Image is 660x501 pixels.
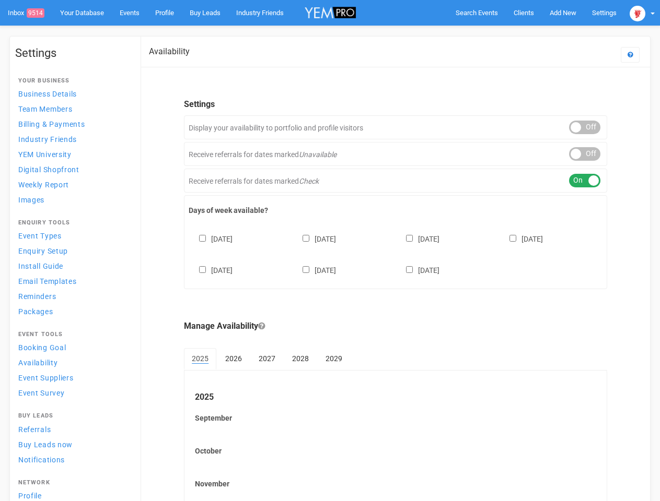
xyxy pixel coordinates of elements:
label: [DATE] [396,264,439,276]
a: Notifications [15,452,130,467]
h2: Availability [149,47,190,56]
h4: Buy Leads [18,413,127,419]
a: Event Suppliers [15,371,130,385]
div: Display your availability to portfolio and profile visitors [184,115,607,139]
a: Billing & Payments [15,117,130,131]
span: Billing & Payments [18,120,85,128]
h4: Enquiry Tools [18,220,127,226]
h1: Settings [15,47,130,59]
label: [DATE] [189,264,233,276]
span: Availability [18,359,57,367]
a: 2025 [184,348,216,370]
h4: Your Business [18,78,127,84]
span: Images [18,196,44,204]
span: Search Events [456,9,498,17]
a: YEM University [15,147,130,161]
a: Install Guide [15,259,130,273]
span: Notifications [18,456,65,464]
span: Team Members [18,105,72,113]
a: 2029 [318,348,350,369]
a: Event Types [15,229,130,243]
label: [DATE] [189,233,233,244]
a: Enquiry Setup [15,244,130,258]
span: Enquiry Setup [18,247,68,255]
input: [DATE] [199,235,206,242]
a: Industry Friends [15,132,130,146]
label: September [195,413,596,423]
a: Availability [15,355,130,369]
span: Business Details [18,90,77,98]
em: Check [299,177,319,185]
span: Clients [514,9,534,17]
span: Event Survey [18,389,64,397]
h4: Event Tools [18,331,127,338]
span: Event Suppliers [18,374,74,382]
span: Weekly Report [18,181,69,189]
a: Event Survey [15,386,130,400]
a: Email Templates [15,274,130,288]
legend: Settings [184,99,607,111]
a: Weekly Report [15,177,130,192]
legend: Manage Availability [184,320,607,332]
a: Reminders [15,289,130,303]
label: [DATE] [499,233,543,244]
em: Unavailable [299,150,337,159]
a: Images [15,193,130,207]
div: Receive referrals for dates marked [184,142,607,166]
a: 2027 [251,348,283,369]
a: 2026 [217,348,250,369]
label: November [195,479,596,489]
span: Install Guide [18,262,63,270]
input: [DATE] [406,235,413,242]
input: [DATE] [510,235,516,242]
a: Buy Leads now [15,437,130,451]
a: Packages [15,304,130,318]
a: Referrals [15,422,130,436]
div: Receive referrals for dates marked [184,169,607,193]
input: [DATE] [303,235,309,242]
label: [DATE] [396,233,439,244]
span: 9514 [27,8,44,18]
input: [DATE] [303,266,309,273]
img: open-uri20250107-2-1pbi2ie [630,6,645,21]
label: [DATE] [292,233,336,244]
label: Days of week available? [189,205,603,216]
a: 2028 [284,348,317,369]
span: Digital Shopfront [18,165,79,174]
span: Add New [550,9,576,17]
input: [DATE] [406,266,413,273]
span: YEM University [18,150,72,159]
h4: Network [18,480,127,486]
a: Team Members [15,102,130,116]
a: Digital Shopfront [15,162,130,176]
span: Event Types [18,232,62,240]
input: [DATE] [199,266,206,273]
span: Reminders [18,292,56,301]
span: Email Templates [18,277,77,285]
span: Booking Goal [18,343,66,352]
span: Packages [18,307,53,316]
label: [DATE] [292,264,336,276]
a: Booking Goal [15,340,130,354]
label: October [195,446,596,456]
a: Business Details [15,87,130,101]
legend: 2025 [195,391,596,403]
